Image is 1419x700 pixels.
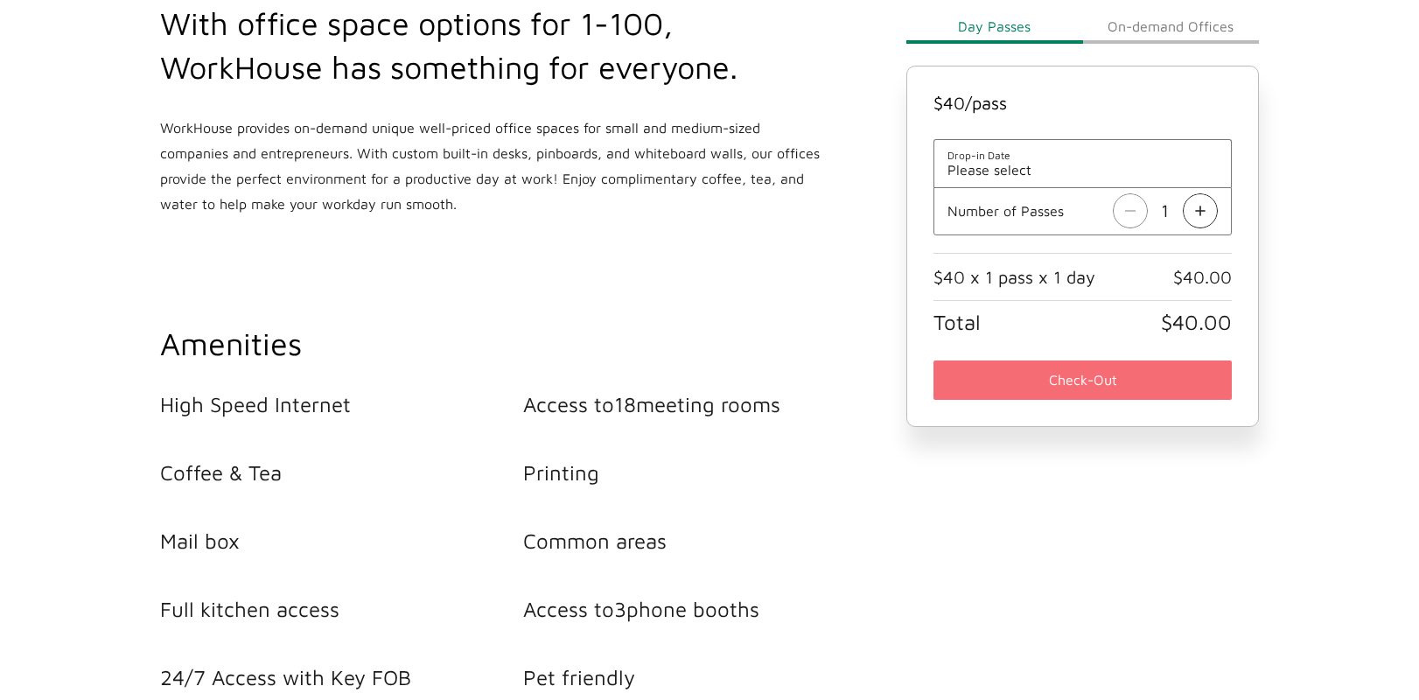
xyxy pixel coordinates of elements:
[906,9,1082,44] button: Day Passes
[1183,194,1218,229] img: Increase seat count
[160,115,823,217] p: WorkHouse provides on-demand unique well-priced office spaces for small and medium-sized companie...
[947,150,1218,163] span: Drop-in Date
[933,267,1095,287] span: $40 x 1 pass x 1 day
[523,392,886,416] li: Access to 18 meeting rooms
[933,93,1232,113] h4: $ 40 /pass
[160,528,523,553] li: Mail box
[160,460,523,485] li: Coffee & Tea
[523,597,886,621] li: Access to 3 phone booths
[933,360,1232,400] button: Check-Out
[160,597,523,621] li: Full kitchen access
[1083,9,1259,44] button: On-demand Offices
[933,310,981,334] span: Total
[947,150,1218,178] button: Drop-in DatePlease select
[1161,310,1232,334] span: $40.00
[947,204,1064,220] p: Number of Passes
[523,665,886,689] li: Pet friendly
[160,2,823,89] h2: With office space options for 1-100, WorkHouse has something for everyone.
[947,163,1218,178] span: Please select
[523,528,886,553] li: Common areas
[160,665,523,689] li: 24/7 Access with Key FOB
[1173,267,1232,287] span: $40.00
[160,392,523,416] li: High Speed Internet
[1113,194,1148,229] img: Decrease seat count
[160,322,885,366] h2: Amenities
[1148,194,1183,229] span: 1
[523,460,886,485] li: Printing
